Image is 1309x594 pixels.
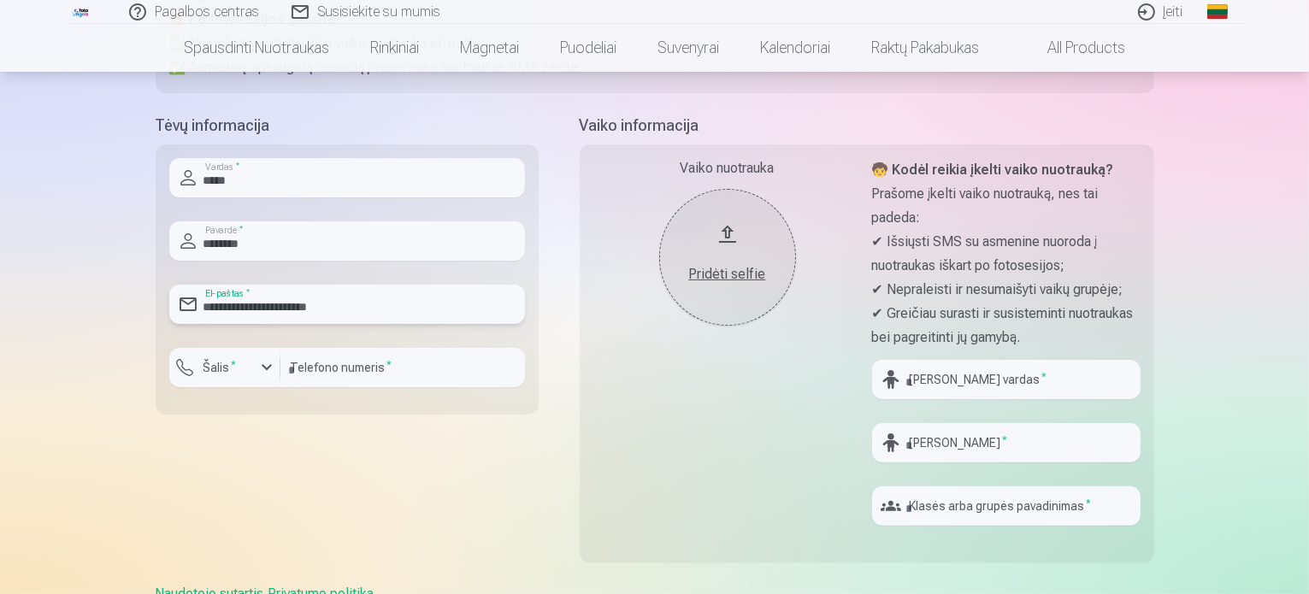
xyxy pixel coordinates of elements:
[851,24,999,72] a: Raktų pakabukas
[169,348,280,387] button: Šalis*
[872,278,1141,302] p: ✔ Nepraleisti ir nesumaišyti vaikų grupėje;
[350,24,439,72] a: Rinkiniai
[72,7,91,17] img: /fa2
[872,162,1114,178] strong: 🧒 Kodėl reikia įkelti vaiko nuotrauką?
[872,230,1141,278] p: ✔ Išsiųsti SMS su asmenine nuoroda į nuotraukas iškart po fotosesijos;
[593,158,862,179] div: Vaiko nuotrauka
[637,24,740,72] a: Suvenyrai
[740,24,851,72] a: Kalendoriai
[439,24,540,72] a: Magnetai
[580,114,1154,138] h5: Vaiko informacija
[156,114,539,138] h5: Tėvų informacija
[676,264,779,285] div: Pridėti selfie
[872,182,1141,230] p: Prašome įkelti vaiko nuotrauką, nes tai padeda:
[163,24,350,72] a: Spausdinti nuotraukas
[197,359,244,376] label: Šalis
[540,24,637,72] a: Puodeliai
[659,189,796,326] button: Pridėti selfie
[999,24,1146,72] a: All products
[872,302,1141,350] p: ✔ Greičiau surasti ir susisteminti nuotraukas bei pagreitinti jų gamybą.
